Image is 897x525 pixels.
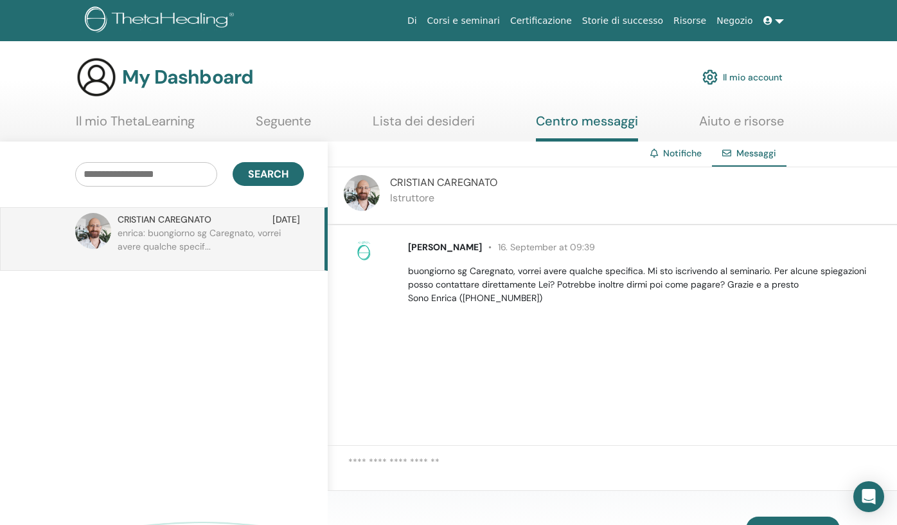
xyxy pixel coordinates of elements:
a: Il mio ThetaLearning [76,113,195,138]
span: CRISTIAN CAREGNATO [118,213,211,226]
span: CRISTIAN CAREGNATO [390,176,497,189]
span: Messaggi [736,147,776,159]
p: buongiorno sg Caregnato, vorrei avere qualche specifica. Mi sto iscrivendo al seminario. Per alcu... [408,264,882,305]
img: no-photo.png [353,241,374,261]
h3: My Dashboard [122,66,253,89]
a: Risorse [668,9,711,33]
span: [PERSON_NAME] [408,241,482,253]
a: Lista dei desideri [373,113,475,138]
p: enrica: buongiorno sg Caregnato, vorrei avere qualche specif... [118,226,304,265]
img: generic-user-icon.jpg [76,57,117,98]
a: Aiuto e risorse [699,113,784,138]
a: Negozio [711,9,758,33]
img: cog.svg [702,66,718,88]
a: Centro messaggi [536,113,638,142]
div: Open Intercom Messenger [853,481,884,512]
a: Certificazione [505,9,577,33]
span: [DATE] [272,213,300,226]
a: Il mio account [702,63,783,91]
span: Search [248,167,289,181]
img: default.jpg [75,213,111,249]
a: Notifiche [663,147,702,159]
span: 16. September at 09:39 [482,241,595,253]
button: Search [233,162,304,186]
img: default.jpg [344,175,380,211]
a: Seguente [256,113,311,138]
p: Istruttore [390,190,497,206]
a: Corsi e seminari [422,9,505,33]
a: Di [402,9,422,33]
img: logo.png [85,6,238,35]
a: Storie di successo [577,9,668,33]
